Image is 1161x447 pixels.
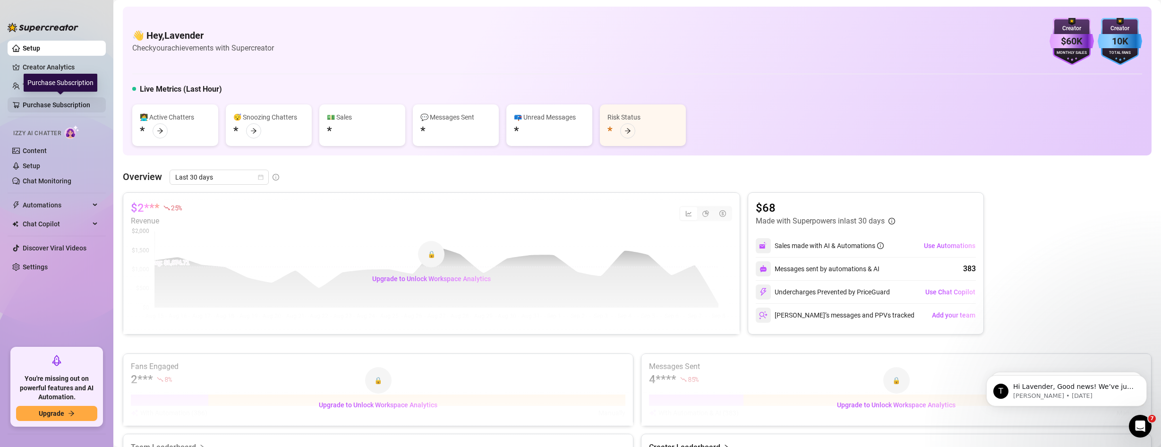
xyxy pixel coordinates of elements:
[837,401,956,409] span: Upgrade to Unlock Workspace Analytics
[123,170,162,184] article: Overview
[829,397,963,413] button: Upgrade to Unlock Workspace Analytics
[23,60,98,75] a: Creator Analytics
[51,355,62,366] span: rocket
[23,97,98,112] a: Purchase Subscription
[23,82,69,90] a: Team Analytics
[319,401,437,409] span: Upgrade to Unlock Workspace Analytics
[65,125,79,139] img: AI Chatter
[16,406,97,421] button: Upgradearrow-right
[877,242,884,249] span: info-circle
[1098,18,1142,65] img: blue-badge-DgoSNQY1.svg
[775,241,884,251] div: Sales made with AI & Automations
[258,174,264,180] span: calendar
[760,265,767,273] img: svg%3e
[418,241,444,267] div: 🔒
[883,367,910,394] div: 🔒
[12,221,18,227] img: Chat Copilot
[23,263,48,271] a: Settings
[311,397,445,413] button: Upgrade to Unlock Workspace Analytics
[756,284,890,300] div: Undercharges Prevented by PriceGuard
[888,218,895,224] span: info-circle
[23,244,86,252] a: Discover Viral Videos
[132,29,274,42] h4: 👋 Hey, Lavender
[1050,34,1094,49] div: $60K
[931,308,976,323] button: Add your team
[8,23,78,32] img: logo-BBDzfeDw.svg
[923,238,976,253] button: Use Automations
[365,271,498,286] button: Upgrade to Unlock Workspace Analytics
[12,201,20,209] span: thunderbolt
[963,263,976,275] div: 383
[23,44,40,52] a: Setup
[140,112,211,122] div: 👩‍💻 Active Chatters
[624,128,631,134] span: arrow-right
[23,198,90,213] span: Automations
[1129,415,1152,438] iframe: Intercom live chat
[132,42,274,54] article: Check your achievements with Supercreator
[924,242,975,249] span: Use Automations
[23,177,71,185] a: Chat Monitoring
[1098,50,1142,56] div: Total Fans
[1148,415,1156,422] span: 7
[514,112,585,122] div: 📪 Unread Messages
[756,308,914,323] div: [PERSON_NAME]’s messages and PPVs tracked
[16,374,97,402] span: You're missing out on powerful features and AI Automation.
[1098,34,1142,49] div: 10K
[1098,24,1142,33] div: Creator
[759,311,768,319] img: svg%3e
[39,410,64,417] span: Upgrade
[420,112,491,122] div: 💬 Messages Sent
[250,128,257,134] span: arrow-right
[23,162,40,170] a: Setup
[972,355,1161,421] iframe: Intercom notifications message
[759,288,768,296] img: svg%3e
[273,174,279,181] span: info-circle
[1050,50,1094,56] div: Monthly Sales
[1050,18,1094,65] img: purple-badge-B9DA21FR.svg
[932,311,975,319] span: Add your team
[68,410,75,417] span: arrow-right
[175,170,263,184] span: Last 30 days
[24,74,97,92] div: Purchase Subscription
[140,84,222,95] h5: Live Metrics (Last Hour)
[13,129,61,138] span: Izzy AI Chatter
[233,112,304,122] div: 😴 Snoozing Chatters
[756,261,879,276] div: Messages sent by automations & AI
[607,112,678,122] div: Risk Status
[23,216,90,232] span: Chat Copilot
[925,284,976,300] button: Use Chat Copilot
[365,367,392,394] div: 🔒
[759,241,768,250] img: svg%3e
[327,112,398,122] div: 💵 Sales
[1050,24,1094,33] div: Creator
[23,147,47,155] a: Content
[372,275,491,283] span: Upgrade to Unlock Workspace Analytics
[756,215,885,227] article: Made with Superpowers in last 30 days
[925,288,975,296] span: Use Chat Copilot
[756,200,895,215] article: $68
[157,128,163,134] span: arrow-right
